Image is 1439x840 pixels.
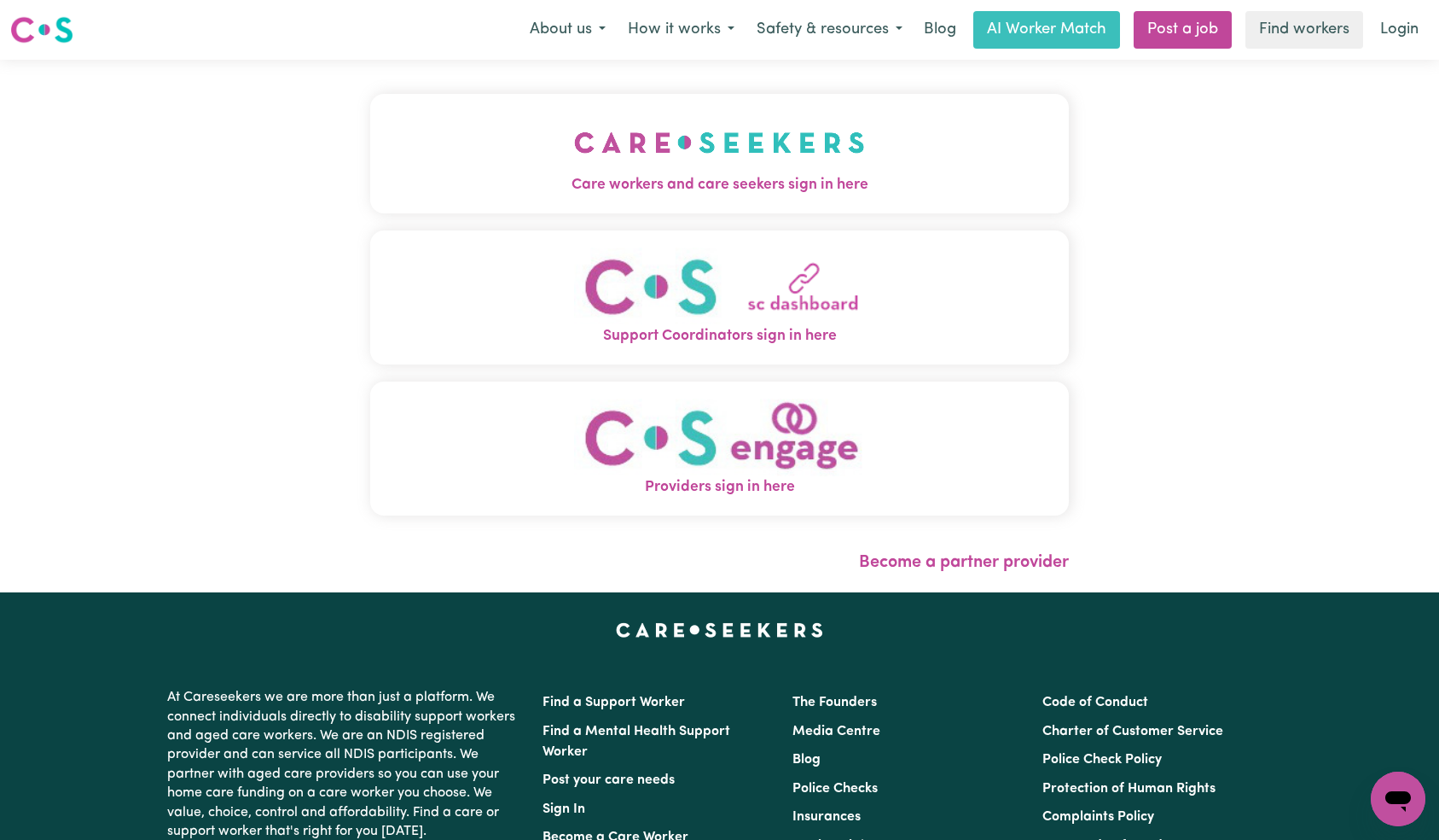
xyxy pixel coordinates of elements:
a: Post a job [1134,11,1232,49]
a: Find workers [1245,11,1363,49]
a: The Founders [792,696,877,709]
button: About us [519,12,617,48]
a: Login [1370,11,1429,49]
a: Complaints Policy [1042,810,1154,824]
button: Support Coordinators sign in here [370,230,1070,365]
a: Post your care needs [543,773,675,787]
a: Find a Mental Health Support Worker [543,725,730,759]
a: Police Check Policy [1042,753,1162,767]
img: Careseekers logo [10,15,73,45]
button: How it works [617,12,746,48]
a: Charter of Customer Service [1042,725,1223,738]
a: Blog [792,753,821,767]
a: Sign In [543,802,585,816]
span: Support Coordinators sign in here [370,325,1070,347]
a: Find a Support Worker [543,696,685,709]
a: Code of Conduct [1042,696,1148,709]
button: Care workers and care seekers sign in here [370,94,1070,213]
button: Providers sign in here [370,382,1070,516]
a: Careseekers logo [10,10,73,50]
iframe: Button to launch messaging window [1371,772,1425,826]
a: AI Worker Match [973,11,1120,49]
a: Protection of Human Rights [1042,782,1216,796]
span: Care workers and care seekers sign in here [370,174,1070,196]
a: Media Centre [792,725,880,738]
a: Police Checks [792,782,878,796]
a: Careseekers home page [616,623,823,637]
button: Safety & resources [746,12,914,48]
span: Providers sign in here [370,476,1070,499]
a: Insurances [792,810,861,824]
a: Become a partner provider [859,554,1069,571]
a: Blog [914,11,966,49]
